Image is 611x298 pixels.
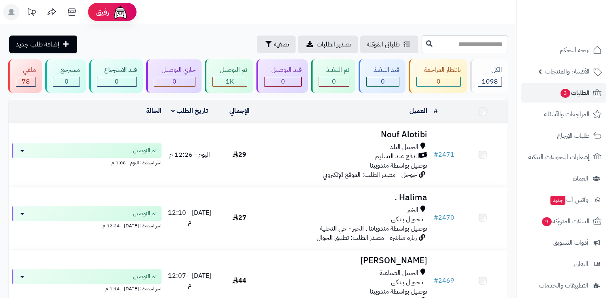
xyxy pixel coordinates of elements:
span: 0 [332,77,336,86]
a: تم التنفيذ 0 [309,59,357,93]
span: التطبيقات والخدمات [539,280,588,291]
span: 0 [381,77,385,86]
h3: Nouf Alotibi [268,130,428,139]
span: أدوات التسويق [553,237,588,248]
span: 3 [561,89,570,98]
span: 29 [233,150,246,159]
span: 0 [437,77,441,86]
span: الجبيل الصناعية [380,269,418,278]
span: # [434,150,438,159]
span: توصيل بواسطة مندوبينا [370,287,427,296]
a: تصدير الطلبات [298,36,358,53]
a: العميل [409,106,427,116]
a: # [434,106,438,116]
span: 0 [172,77,176,86]
span: تم التوصيل [133,147,157,155]
span: 44 [233,276,246,285]
span: السلات المتروكة [541,216,590,227]
span: تصدير الطلبات [317,40,351,49]
div: 0 [53,77,79,86]
div: تم التنفيذ [319,65,349,75]
a: قيد الاسترجاع 0 [88,59,145,93]
a: طلبات الإرجاع [521,126,606,145]
span: [DATE] - 12:10 م [168,208,211,227]
span: 1K [226,77,234,86]
span: الأقسام والمنتجات [545,66,590,77]
span: إضافة طلب جديد [16,40,59,49]
span: العملاء [573,173,588,184]
div: 0 [265,77,301,86]
span: توصيل بواسطة مندوبينا [370,161,427,170]
span: [DATE] - 12:07 م [168,271,211,290]
div: 0 [154,77,195,86]
div: قيد التوصيل [264,65,302,75]
span: الخبر [407,206,418,215]
span: 78 [22,77,30,86]
a: العملاء [521,169,606,188]
a: #2471 [434,150,454,159]
div: الكل [478,65,502,75]
span: الطلبات [560,87,590,99]
a: السلات المتروكة9 [521,212,606,231]
span: تم التوصيل [133,210,157,218]
a: المراجعات والأسئلة [521,105,606,124]
span: زيارة مباشرة - مصدر الطلب: تطبيق الجوال [317,233,417,243]
span: إشعارات التحويلات البنكية [528,151,590,163]
div: 0 [319,77,349,86]
h3: Halima . [268,193,428,202]
span: طلبات الإرجاع [557,130,590,141]
span: 9 [542,217,552,226]
a: التقارير [521,254,606,274]
span: تم التوصيل [133,273,157,281]
span: 1098 [482,77,498,86]
a: طلباتي المُوكلة [360,36,418,53]
span: جوجل - مصدر الطلب: الموقع الإلكتروني [323,170,417,180]
a: الإجمالي [229,106,250,116]
span: اليوم - 12:26 م [169,150,210,159]
div: 78 [16,77,36,86]
a: تاريخ الطلب [171,106,208,116]
span: المراجعات والأسئلة [544,109,590,120]
div: اخر تحديث: [DATE] - 12:34 م [12,221,162,229]
span: # [434,213,438,222]
a: أدوات التسويق [521,233,606,252]
a: الكل1098 [468,59,510,93]
a: ملغي 78 [6,59,44,93]
img: ai-face.png [112,4,128,20]
a: تحديثات المنصة [21,4,42,22]
span: وآتس آب [550,194,588,206]
div: 0 [367,77,399,86]
div: 1020 [213,77,247,86]
span: تـحـويـل بـنـكـي [391,278,423,287]
div: 0 [417,77,460,86]
a: الطلبات3 [521,83,606,103]
div: قيد التنفيذ [366,65,399,75]
div: 0 [97,77,136,86]
a: إضافة طلب جديد [9,36,77,53]
div: ملغي [16,65,36,75]
a: جاري التوصيل 0 [145,59,203,93]
span: 0 [115,77,119,86]
span: تـحـويـل بـنـكـي [391,215,423,224]
h3: [PERSON_NAME] [268,256,428,265]
div: اخر تحديث: [DATE] - 1:14 م [12,284,162,292]
a: وآتس آبجديد [521,190,606,210]
a: #2470 [434,213,454,222]
span: 0 [65,77,69,86]
a: مسترجع 0 [44,59,87,93]
a: قيد التوصيل 0 [255,59,309,93]
a: قيد التنفيذ 0 [357,59,407,93]
span: التقارير [573,258,588,270]
span: تصفية [274,40,289,49]
div: قيد الاسترجاع [97,65,137,75]
div: مسترجع [53,65,80,75]
div: بانتظار المراجعة [416,65,460,75]
div: اخر تحديث: اليوم - 1:08 م [12,158,162,166]
a: تم التوصيل 1K [203,59,255,93]
span: الدفع عند التسليم [375,152,419,161]
a: إشعارات التحويلات البنكية [521,147,606,167]
a: التطبيقات والخدمات [521,276,606,295]
a: الحالة [146,106,162,116]
span: طلباتي المُوكلة [367,40,400,49]
span: الجبيل البلد [390,143,418,152]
